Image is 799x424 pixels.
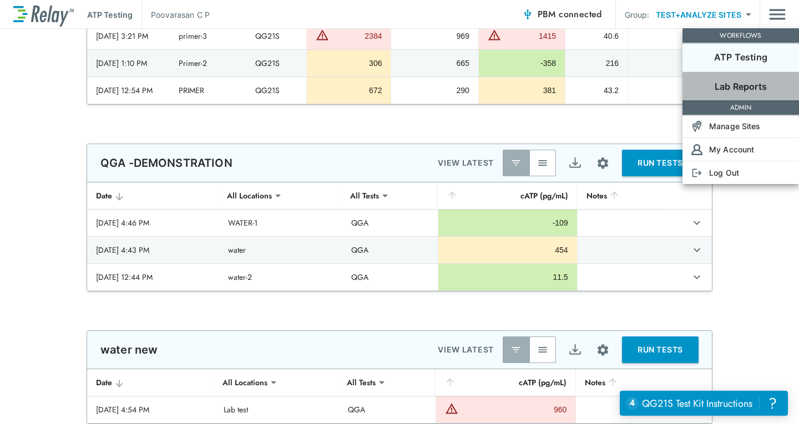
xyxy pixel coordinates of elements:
[709,167,739,178] p: Log Out
[685,103,797,113] p: ADMIN
[715,80,767,93] p: Lab Reports
[691,167,702,178] img: Log Out Icon
[685,30,797,40] p: WORKFLOWS
[691,121,702,132] img: Sites
[714,50,767,64] p: ATP Testing
[620,391,788,416] iframe: Resource center
[709,144,754,155] p: My Account
[709,120,761,132] p: Manage Sites
[691,144,702,155] img: Account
